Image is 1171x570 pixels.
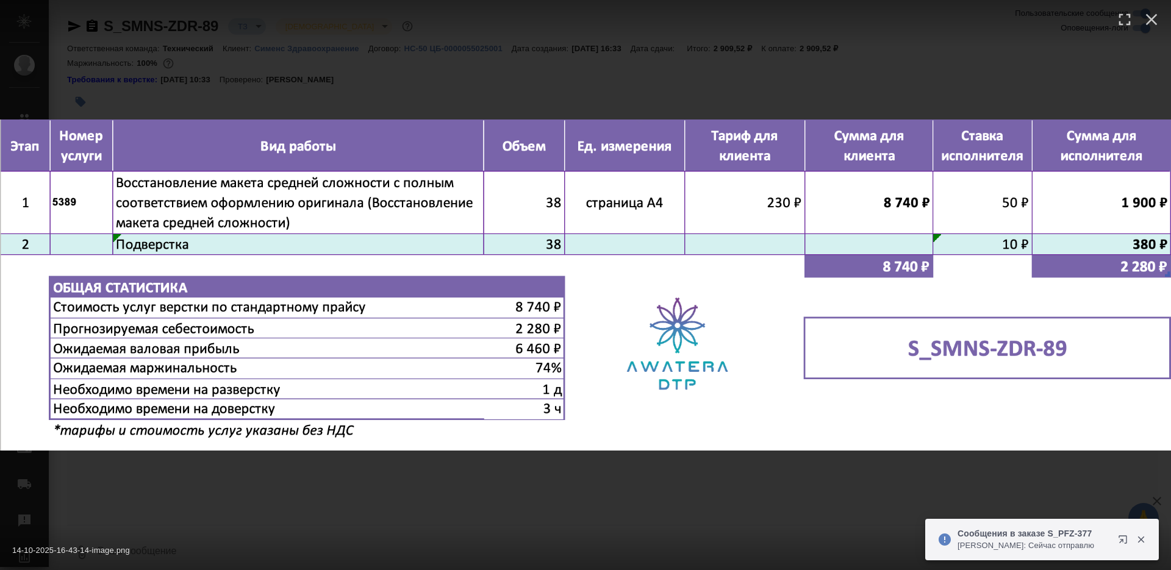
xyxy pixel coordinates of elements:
[1111,6,1138,33] button: Enter fullscreen (f)
[1138,6,1165,33] button: Close (esc)
[958,540,1110,552] p: [PERSON_NAME]: Сейчас отправлю
[12,546,130,555] span: 14-10-2025-16-43-14-image.png
[958,527,1110,540] p: Сообщения в заказе S_PFZ-377
[1128,534,1153,545] button: Закрыть
[1111,527,1140,557] button: Открыть в новой вкладке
